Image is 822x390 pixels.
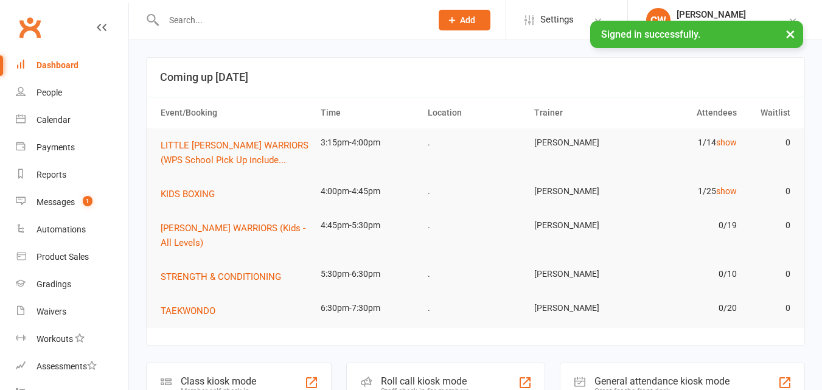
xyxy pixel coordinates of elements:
[16,326,128,353] a: Workouts
[16,161,128,189] a: Reports
[381,375,469,387] div: Roll call kiosk mode
[161,138,310,167] button: LITTLE [PERSON_NAME] WARRIORS (WPS School Pick Up include...
[160,12,423,29] input: Search...
[540,6,574,33] span: Settings
[160,71,791,83] h3: Coming up [DATE]
[742,128,796,157] td: 0
[161,187,223,201] button: KIDS BOXING
[636,128,743,157] td: 1/14
[529,294,636,322] td: [PERSON_NAME]
[779,21,801,47] button: ×
[529,97,636,128] th: Trainer
[37,307,66,316] div: Waivers
[636,294,743,322] td: 0/20
[529,260,636,288] td: [PERSON_NAME]
[716,138,737,147] a: show
[16,243,128,271] a: Product Sales
[716,186,737,196] a: show
[161,189,215,200] span: KIDS BOXING
[161,270,290,284] button: STRENGTH & CONDITIONING
[422,211,529,240] td: .
[601,29,700,40] span: Signed in successfully.
[460,15,475,25] span: Add
[155,97,315,128] th: Event/Booking
[37,279,71,289] div: Gradings
[636,211,743,240] td: 0/19
[742,294,796,322] td: 0
[742,177,796,206] td: 0
[37,60,78,70] div: Dashboard
[37,115,71,125] div: Calendar
[439,10,490,30] button: Add
[16,52,128,79] a: Dashboard
[37,225,86,234] div: Automations
[422,294,529,322] td: .
[315,211,422,240] td: 4:45pm-5:30pm
[161,140,308,165] span: LITTLE [PERSON_NAME] WARRIORS (WPS School Pick Up include...
[16,298,128,326] a: Waivers
[742,260,796,288] td: 0
[315,97,422,128] th: Time
[636,177,743,206] td: 1/25
[83,196,92,206] span: 1
[742,211,796,240] td: 0
[636,260,743,288] td: 0/10
[315,177,422,206] td: 4:00pm-4:45pm
[677,20,788,31] div: [PERSON_NAME] Martial Arts
[16,189,128,216] a: Messages 1
[422,177,529,206] td: .
[315,294,422,322] td: 6:30pm-7:30pm
[161,221,310,250] button: [PERSON_NAME] WARRIORS (Kids - All Levels)
[161,271,281,282] span: STRENGTH & CONDITIONING
[422,97,529,128] th: Location
[16,271,128,298] a: Gradings
[16,106,128,134] a: Calendar
[37,88,62,97] div: People
[529,211,636,240] td: [PERSON_NAME]
[16,353,128,380] a: Assessments
[677,9,788,20] div: [PERSON_NAME]
[37,170,66,179] div: Reports
[161,223,305,248] span: [PERSON_NAME] WARRIORS (Kids - All Levels)
[742,97,796,128] th: Waitlist
[16,79,128,106] a: People
[636,97,743,128] th: Attendees
[646,8,670,32] div: CW
[37,361,97,371] div: Assessments
[315,128,422,157] td: 3:15pm-4:00pm
[161,305,215,316] span: TAEKWONDO
[422,260,529,288] td: .
[37,252,89,262] div: Product Sales
[37,197,75,207] div: Messages
[161,304,224,318] button: TAEKWONDO
[37,142,75,152] div: Payments
[16,134,128,161] a: Payments
[15,12,45,43] a: Clubworx
[529,177,636,206] td: [PERSON_NAME]
[529,128,636,157] td: [PERSON_NAME]
[594,375,730,387] div: General attendance kiosk mode
[181,375,256,387] div: Class kiosk mode
[16,216,128,243] a: Automations
[315,260,422,288] td: 5:30pm-6:30pm
[422,128,529,157] td: .
[37,334,73,344] div: Workouts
